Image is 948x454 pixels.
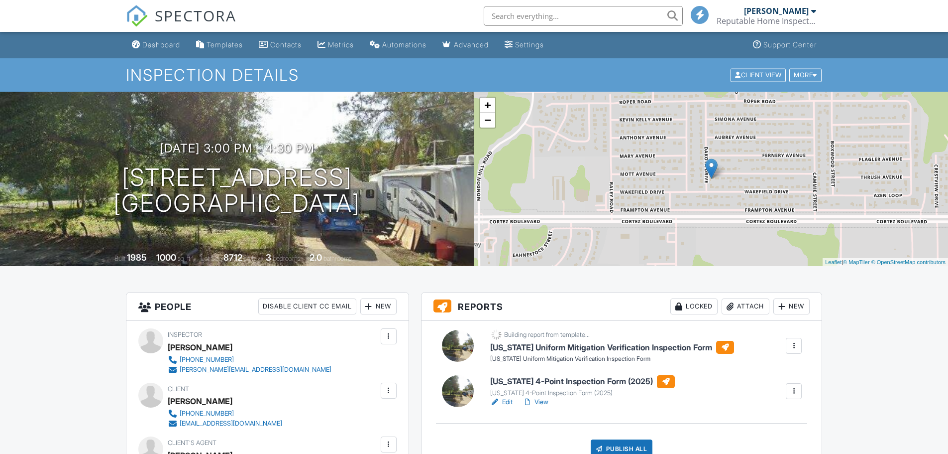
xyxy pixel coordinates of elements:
[490,341,734,354] h6: [US_STATE] Uniform Mitigation Verification Inspection Form
[722,299,769,314] div: Attach
[730,71,788,78] a: Client View
[421,293,822,321] h3: Reports
[504,331,590,339] div: Building report from template...
[480,113,495,128] a: Zoom out
[168,365,331,375] a: [PERSON_NAME][EMAIL_ADDRESS][DOMAIN_NAME]
[266,252,271,263] div: 3
[843,259,870,265] a: © MapTiler
[160,142,315,155] h3: [DATE] 3:00 pm - 4:30 pm
[168,355,331,365] a: [PHONE_NUMBER]
[328,40,354,49] div: Metrics
[142,40,180,49] div: Dashboard
[126,5,148,27] img: The Best Home Inspection Software - Spectora
[168,419,282,429] a: [EMAIL_ADDRESS][DOMAIN_NAME]
[825,259,842,265] a: Leaflet
[168,409,282,419] a: [PHONE_NUMBER]
[113,164,360,217] h1: [STREET_ADDRESS] [GEOGRAPHIC_DATA]
[454,40,489,49] div: Advanced
[490,375,675,397] a: [US_STATE] 4-Point Inspection Form (2025) [US_STATE] 4-Point Inspection Form (2025)
[114,255,125,262] span: Built
[126,13,236,34] a: SPECTORA
[156,252,176,263] div: 1000
[168,439,216,447] span: Client's Agent
[207,40,243,49] div: Templates
[168,385,189,393] span: Client
[366,36,430,54] a: Automations (Basic)
[490,375,675,388] h6: [US_STATE] 4-Point Inspection Form (2025)
[223,252,242,263] div: 8712
[438,36,493,54] a: Advanced
[490,397,513,407] a: Edit
[180,356,234,364] div: [PHONE_NUMBER]
[484,6,683,26] input: Search everything...
[717,16,816,26] div: Reputable Home Inspections
[731,68,786,82] div: Client View
[168,394,232,409] div: [PERSON_NAME]
[523,397,548,407] a: View
[310,252,322,263] div: 2.0
[789,68,822,82] div: More
[763,40,817,49] div: Support Center
[155,5,236,26] span: SPECTORA
[490,389,675,397] div: [US_STATE] 4-Point Inspection Form (2025)
[749,36,821,54] a: Support Center
[270,40,302,49] div: Contacts
[168,340,232,355] div: [PERSON_NAME]
[323,255,352,262] span: bathrooms
[178,255,192,262] span: sq. ft.
[126,293,409,321] h3: People
[744,6,809,16] div: [PERSON_NAME]
[168,331,202,338] span: Inspector
[273,255,300,262] span: bedrooms
[127,252,147,263] div: 1985
[490,328,503,341] img: loading-93afd81d04378562ca97960a6d0abf470c8f8241ccf6a1b4da771bf876922d1b.gif
[126,66,823,84] h1: Inspection Details
[314,36,358,54] a: Metrics
[180,366,331,374] div: [PERSON_NAME][EMAIL_ADDRESS][DOMAIN_NAME]
[180,410,234,418] div: [PHONE_NUMBER]
[480,98,495,113] a: Zoom in
[360,299,397,314] div: New
[823,258,948,267] div: |
[382,40,426,49] div: Automations
[255,36,306,54] a: Contacts
[180,420,282,428] div: [EMAIL_ADDRESS][DOMAIN_NAME]
[773,299,810,314] div: New
[244,255,256,262] span: sq.ft.
[128,36,184,54] a: Dashboard
[490,355,734,363] div: [US_STATE] Uniform Mitigation Verification Inspection Form
[871,259,946,265] a: © OpenStreetMap contributors
[515,40,544,49] div: Settings
[201,255,222,262] span: Lot Size
[192,36,247,54] a: Templates
[258,299,356,314] div: Disable Client CC Email
[670,299,718,314] div: Locked
[501,36,548,54] a: Settings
